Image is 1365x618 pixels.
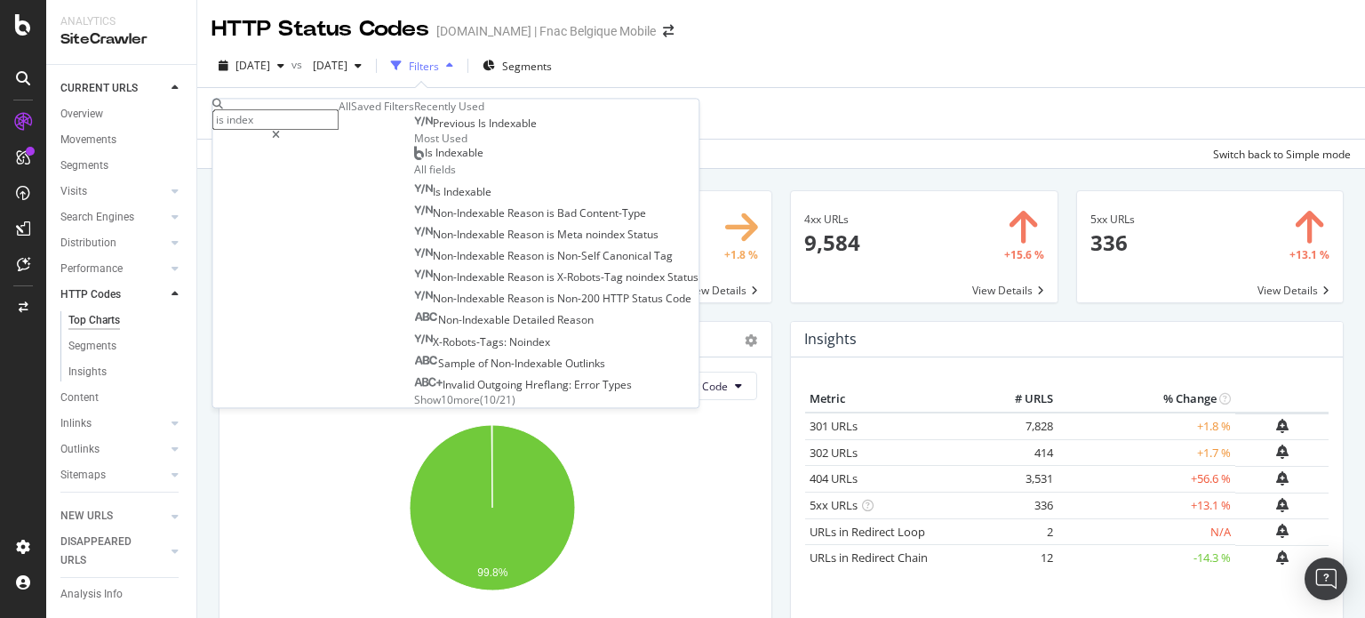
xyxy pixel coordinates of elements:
a: Segments [68,337,184,356]
a: Insights [68,363,184,381]
span: Non-Indexable [438,313,513,328]
button: By HTTP Code [643,372,757,400]
div: bell-plus [1276,471,1289,486]
span: Non-Indexable [433,292,507,307]
a: Distribution [60,234,166,253]
a: HTTP Codes [60,285,166,304]
span: Non-Indexable [433,205,507,221]
span: Indexable [489,116,537,132]
div: HTTP Codes [60,285,121,304]
a: Segments [60,157,184,175]
div: Analysis Info [60,585,123,604]
span: Canonical [603,248,654,263]
input: Search by field name [212,109,339,130]
div: Url Explorer [60,500,116,518]
div: Sitemaps [60,466,106,485]
a: Top Charts [68,311,184,330]
div: Content [60,389,99,407]
td: N/A [1058,518,1235,545]
span: Sample [438,356,478,371]
a: Performance [60,260,166,278]
span: Reason [507,248,547,263]
div: CURRENT URLS [60,79,138,98]
span: Status [627,227,659,242]
a: Url Explorer [60,500,184,518]
span: Detailed [513,313,557,328]
button: [DATE] [306,52,369,80]
span: Previous [433,116,478,132]
button: [DATE] [212,52,291,80]
div: Movements [60,131,116,149]
span: Is Indexable [425,146,483,161]
div: Inlinks [60,414,92,433]
span: Reason [507,205,547,221]
a: 302 URLs [810,445,858,461]
td: 7,828 [986,413,1058,440]
a: Overview [60,105,184,124]
div: Visits [60,182,87,201]
td: +1.7 % [1058,439,1235,466]
td: 414 [986,439,1058,466]
button: Filters [384,52,460,80]
div: Performance [60,260,123,278]
a: URLs in Redirect Loop [810,524,925,540]
td: +1.8 % [1058,413,1235,440]
span: Non-200 [557,292,603,307]
span: Code [666,292,691,307]
a: Analysis Info [60,585,184,604]
div: Top Charts [68,311,120,330]
div: All fields [414,163,698,178]
a: 404 URLs [810,470,858,486]
div: HTTP Status Codes [212,14,429,44]
span: is [547,205,557,221]
span: vs [291,57,306,72]
a: Search Engines [60,208,166,227]
span: Indexable [443,184,491,199]
span: Status [632,292,666,307]
span: of [478,356,491,371]
div: Open Intercom Messenger [1305,558,1347,600]
div: Search Engines [60,208,134,227]
span: Is [433,184,443,199]
span: Status [667,270,698,285]
div: bell-plus [1276,524,1289,538]
span: is [547,248,557,263]
a: CURRENT URLS [60,79,166,98]
div: Insights [68,363,107,381]
div: Saved Filters [351,99,414,114]
div: Most Used [414,132,698,147]
div: Distribution [60,234,116,253]
div: DISAPPEARED URLS [60,533,150,570]
span: Outlinks [565,356,605,371]
td: +56.6 % [1058,466,1235,493]
span: 2025 Sep. 1st [306,58,347,73]
span: Non-Self [557,248,603,263]
span: 2025 Oct. 1st [235,58,270,73]
span: Reason [507,292,547,307]
span: X-Robots-Tags: [433,334,509,349]
span: Content-Type [579,205,646,221]
h4: Insights [804,327,857,351]
span: Non-Indexable [491,356,565,371]
span: ( 10 / 21 ) [480,392,515,407]
th: # URLS [986,386,1058,413]
div: Switch back to Simple mode [1213,147,1351,162]
a: Sitemaps [60,466,166,485]
th: % Change [1058,386,1235,413]
a: URLs in Redirect Chain [810,550,928,566]
span: Segments [502,59,552,74]
div: bell-plus [1276,498,1289,512]
div: Overview [60,105,103,124]
div: bell-plus [1276,550,1289,565]
div: All [339,99,351,114]
div: Segments [68,337,116,356]
span: Meta [557,227,586,242]
span: HTTP [603,292,632,307]
span: is [547,292,557,307]
span: is [547,270,557,285]
a: 301 URLs [810,418,858,434]
td: -14.3 % [1058,545,1235,572]
div: [DOMAIN_NAME] | Fnac Belgique Mobile [436,22,656,40]
span: Error [574,377,603,392]
span: noindex [626,270,667,285]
